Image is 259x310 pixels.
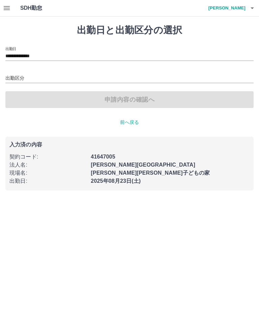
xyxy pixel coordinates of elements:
p: 前へ戻る [5,119,254,126]
b: [PERSON_NAME][PERSON_NAME]子どもの家 [91,170,210,176]
b: 2025年08月23日(土) [91,178,141,184]
p: 法人名 : [9,161,87,169]
h1: 出勤日と出勤区分の選択 [5,25,254,36]
b: [PERSON_NAME][GEOGRAPHIC_DATA] [91,162,195,168]
p: 入力済の内容 [9,142,250,147]
p: 現場名 : [9,169,87,177]
p: 出勤日 : [9,177,87,185]
p: 契約コード : [9,153,87,161]
label: 出勤日 [5,46,16,51]
b: 41647005 [91,154,115,160]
